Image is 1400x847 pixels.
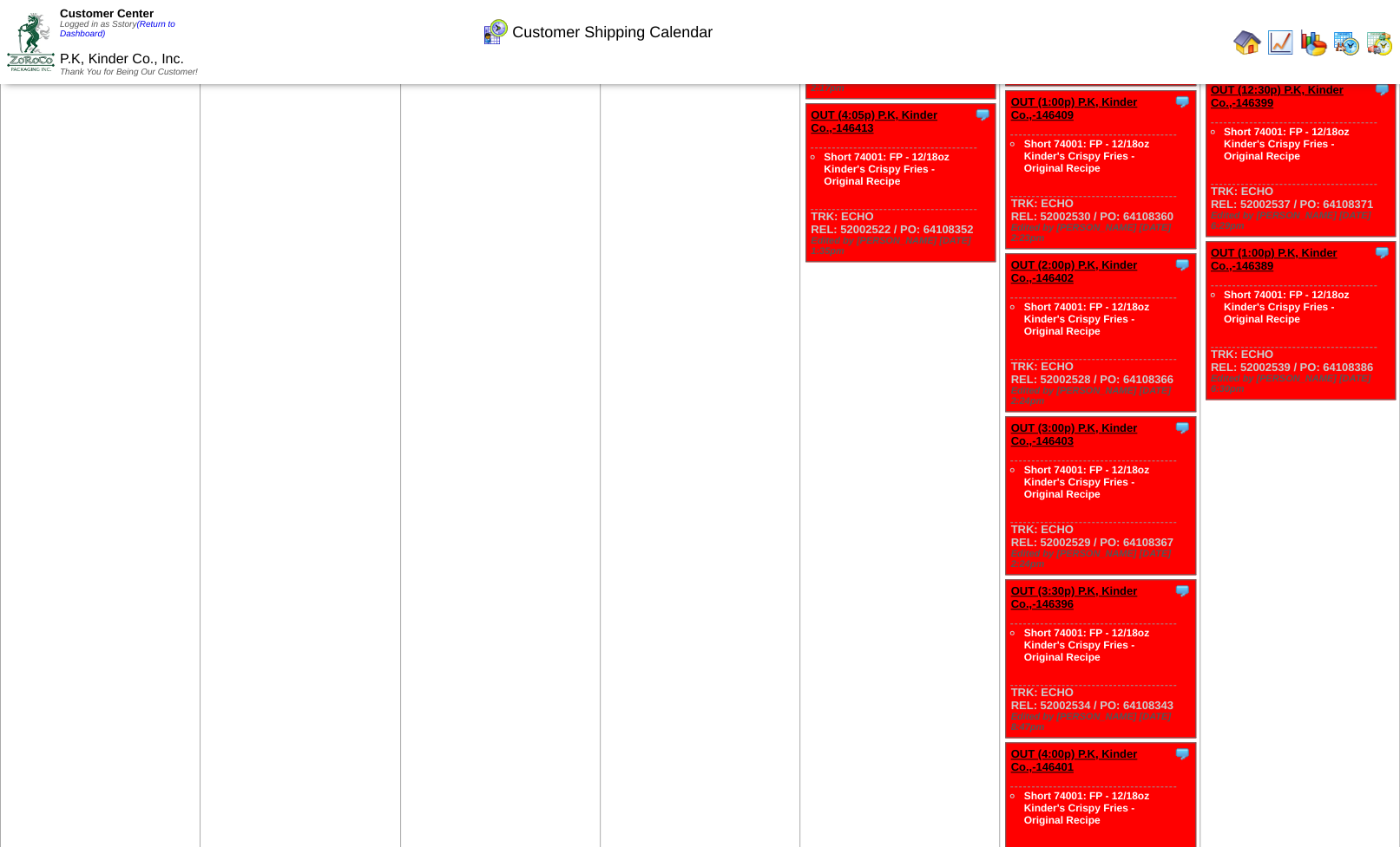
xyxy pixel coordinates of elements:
a: OUT (4:05p) P.K, Kinder Co.,-146413 [811,108,937,134]
a: Short 74001: FP - 12/18oz Kinder's Crispy Fries - Original Recipe [1023,790,1149,826]
div: Edited by [PERSON_NAME] [DATE] 8:47pm [1010,712,1194,733]
img: Tooltip [1173,93,1191,110]
a: OUT (4:00p) P.K, Kinder Co.,-146401 [1010,747,1137,773]
div: TRK: ECHO REL: 52002539 / PO: 64108386 [1206,242,1395,400]
img: Tooltip [1173,256,1191,273]
span: P.K, Kinder Co., Inc. [60,52,184,67]
span: Thank You for Being Our Customer! [60,68,198,77]
div: Edited by [PERSON_NAME] [DATE] 6:29pm [1211,211,1395,231]
a: (Return to Dashboard) [60,20,175,39]
div: TRK: ECHO REL: 52002522 / PO: 64108352 [806,104,996,262]
img: Tooltip [1373,244,1390,261]
span: Logged in as Sstory [60,20,175,39]
div: Edited by [PERSON_NAME] [DATE] 1:35pm [811,236,995,257]
div: TRK: ECHO REL: 52002530 / PO: 64108360 [1006,91,1195,249]
a: OUT (1:00p) P.K, Kinder Co.,-146409 [1010,95,1137,121]
img: calendarinout.gif [1365,29,1393,56]
img: calendarprod.gif [1332,29,1360,56]
div: TRK: ECHO REL: 52002528 / PO: 64108366 [1006,254,1195,412]
div: Edited by [PERSON_NAME] [DATE] 2:23pm [1010,223,1194,244]
a: Short 74001: FP - 12/18oz Kinder's Crispy Fries - Original Recipe [1224,126,1350,162]
a: Short 74001: FP - 12/18oz Kinder's Crispy Fries - Original Recipe [1023,627,1149,663]
a: Short 74001: FP - 12/18oz Kinder's Crispy Fries - Original Recipe [824,151,950,187]
img: Tooltip [1173,419,1191,436]
span: Customer Center [60,7,154,20]
a: Short 74001: FP - 12/18oz Kinder's Crispy Fries - Original Recipe [1023,301,1149,337]
img: calendarcustomer.gif [481,18,509,46]
div: TRK: ECHO REL: 52002534 / PO: 64108343 [1006,580,1195,738]
a: Short 74001: FP - 12/18oz Kinder's Crispy Fries - Original Recipe [1224,289,1350,325]
div: Edited by [PERSON_NAME] [DATE] 6:30pm [1211,374,1395,394]
img: Tooltip [1173,582,1191,599]
a: OUT (12:30p) P.K, Kinder Co.,-146399 [1211,83,1344,109]
img: Tooltip [974,106,991,123]
div: Edited by [PERSON_NAME] [DATE] 2:24pm [1010,549,1194,570]
div: Edited by [PERSON_NAME] [DATE] 2:24pm [1010,386,1194,407]
span: Customer Shipping Calendar [512,23,713,42]
img: graph.gif [1299,29,1327,56]
img: Tooltip [1173,745,1191,762]
a: OUT (1:00p) P.K, Kinder Co.,-146389 [1211,246,1338,272]
img: ZoRoCo_Logo(Green%26Foil)%20jpg.webp [7,13,55,71]
img: home.gif [1233,29,1261,56]
a: Short 74001: FP - 12/18oz Kinder's Crispy Fries - Original Recipe [1023,464,1149,500]
a: OUT (2:00p) P.K, Kinder Co.,-146402 [1010,258,1137,284]
div: TRK: ECHO REL: 52002529 / PO: 64108367 [1006,417,1195,575]
img: line_graph.gif [1266,29,1294,56]
div: TRK: ECHO REL: 52002537 / PO: 64108371 [1206,79,1395,237]
a: Short 74001: FP - 12/18oz Kinder's Crispy Fries - Original Recipe [1023,138,1149,174]
a: OUT (3:30p) P.K, Kinder Co.,-146396 [1010,584,1137,610]
a: OUT (3:00p) P.K, Kinder Co.,-146403 [1010,421,1137,447]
